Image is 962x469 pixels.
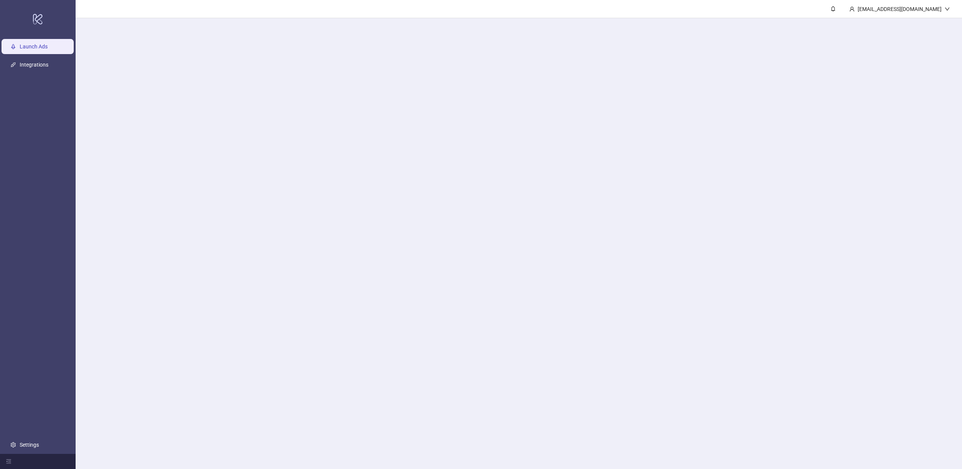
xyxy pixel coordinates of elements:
div: [EMAIL_ADDRESS][DOMAIN_NAME] [855,5,945,13]
span: user [849,6,855,12]
a: Integrations [20,62,48,68]
a: Launch Ads [20,44,48,50]
span: down [945,6,950,12]
a: Settings [20,442,39,448]
span: bell [830,6,836,11]
span: menu-fold [6,459,11,464]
